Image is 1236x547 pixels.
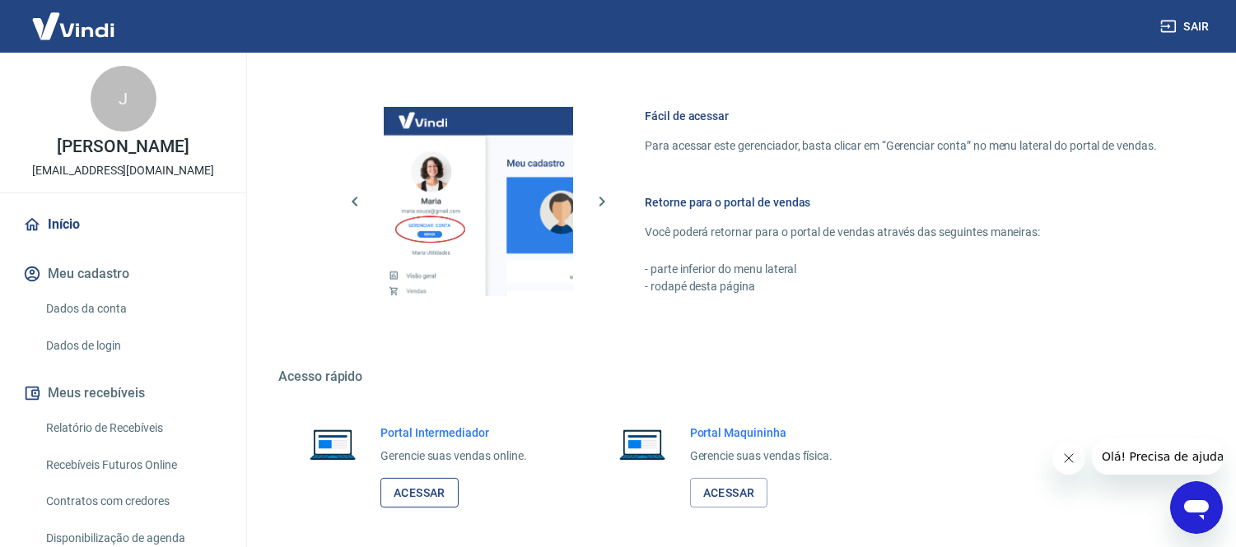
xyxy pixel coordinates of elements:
[645,224,1157,241] p: Você poderá retornar para o portal de vendas através das seguintes maneiras:
[645,194,1157,211] h6: Retorne para o portal de vendas
[32,162,214,179] p: [EMAIL_ADDRESS][DOMAIN_NAME]
[20,1,127,51] img: Vindi
[40,484,226,518] a: Contratos com credores
[1157,12,1216,42] button: Sair
[690,424,833,441] h6: Portal Maquininha
[91,66,156,132] div: J
[1052,442,1085,475] iframe: Fechar mensagem
[690,478,768,508] a: Acessar
[40,292,226,326] a: Dados da conta
[20,375,226,411] button: Meus recebíveis
[608,424,677,464] img: Imagem de um notebook aberto
[384,107,573,296] img: Imagem da dashboard mostrando o botão de gerenciar conta na sidebar no lado esquerdo
[645,278,1157,295] p: - rodapé desta página
[1092,438,1223,475] iframe: Mensagem da empresa
[40,448,226,482] a: Recebíveis Futuros Online
[380,424,527,441] h6: Portal Intermediador
[1170,481,1223,534] iframe: Botão para abrir a janela de mensagens
[380,447,527,465] p: Gerencie suas vendas online.
[645,108,1157,124] h6: Fácil de acessar
[10,12,138,25] span: Olá! Precisa de ajuda?
[278,369,1196,385] h5: Acesso rápido
[645,261,1157,278] p: - parte inferior do menu lateral
[298,424,367,464] img: Imagem de um notebook aberto
[40,411,226,445] a: Relatório de Recebíveis
[20,256,226,292] button: Meu cadastro
[57,138,189,155] p: [PERSON_NAME]
[645,137,1157,155] p: Para acessar este gerenciador, basta clicar em “Gerenciar conta” no menu lateral do portal de ven...
[380,478,459,508] a: Acessar
[20,206,226,243] a: Início
[40,329,226,363] a: Dados de login
[690,447,833,465] p: Gerencie suas vendas física.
